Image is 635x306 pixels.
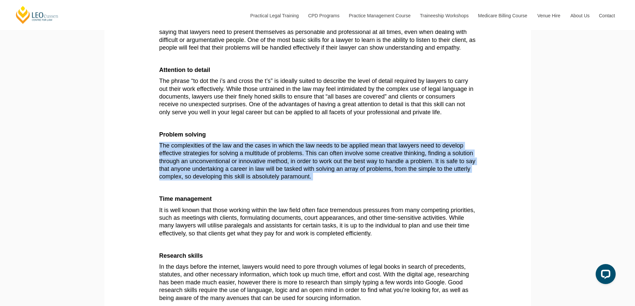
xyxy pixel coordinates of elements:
a: Traineeship Workshops [415,1,473,30]
b: Time management [159,195,212,202]
b: Research skills [159,252,203,259]
span: In the days before the internet, lawyers would need to pore through volumes of legal books in sea... [159,263,469,301]
iframe: LiveChat chat widget [590,261,618,289]
a: About Us [565,1,594,30]
a: Practice Management Course [344,1,415,30]
span: The phrase “to dot the i’s and cross the t’s” is ideally suited to describe the level of detail r... [159,78,474,116]
a: Contact [594,1,620,30]
span: The complexities of the law and the cases in which the law needs to be applied mean that lawyers ... [159,142,476,180]
b: Attention to detail [159,67,210,73]
a: [PERSON_NAME] Centre for Law [15,5,59,24]
a: Venue Hire [532,1,565,30]
b: Problem solving [159,131,206,138]
a: CPD Programs [303,1,344,30]
span: It is well known that those working within the law field often face tremendous pressures from man... [159,207,475,237]
a: Medicare Billing Course [473,1,532,30]
a: Practical Legal Training [245,1,303,30]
